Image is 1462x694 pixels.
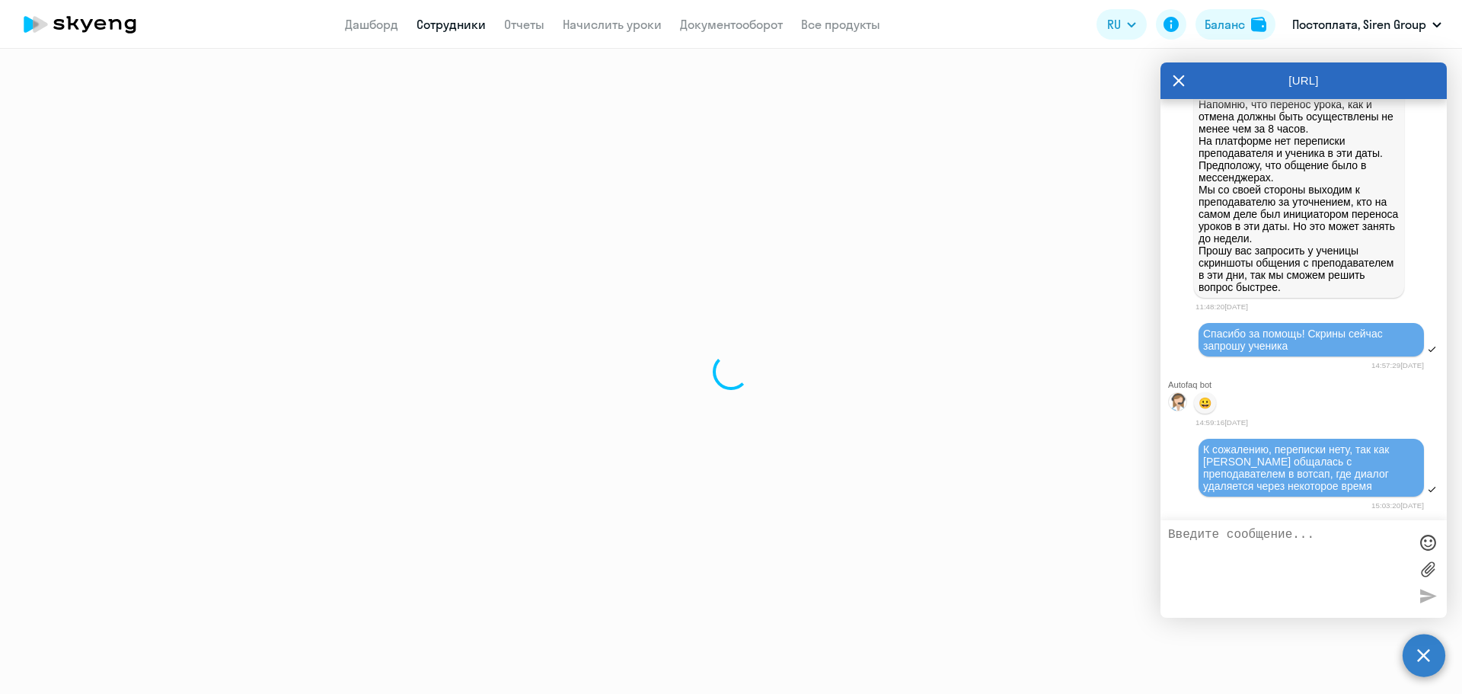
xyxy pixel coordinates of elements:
[1203,443,1392,492] span: К сожалению, переписки нету, так как [PERSON_NAME] общалась с преподавателем в вотсап, где диалог...
[1371,501,1424,510] time: 15:03:20[DATE]
[345,17,398,32] a: Дашборд
[801,17,880,32] a: Все продукты
[1285,6,1449,43] button: Постоплата, Siren Group
[1195,302,1248,311] time: 11:48:20[DATE]
[563,17,662,32] a: Начислить уроки
[1168,380,1447,389] div: Autofaq bot
[1195,418,1248,427] time: 14:59:16[DATE]
[1371,361,1424,369] time: 14:57:29[DATE]
[1195,9,1275,40] button: Балансbalance
[504,17,544,32] a: Отчеты
[417,17,486,32] a: Сотрудники
[1205,15,1245,34] div: Баланс
[1292,15,1426,34] p: Постоплата, Siren Group
[1199,397,1211,409] p: 😀
[680,17,783,32] a: Документооборот
[1203,328,1386,352] span: Спасибо за помощь! Скрины сейчас запрошу ученика
[1199,50,1400,293] p: [PERSON_NAME], оба прогула 24 и [DATE] отмечены как перенос урока менее чем за 8 часов по инициат...
[1169,393,1188,415] img: bot avatar
[1096,9,1147,40] button: RU
[1107,15,1121,34] span: RU
[1416,558,1439,580] label: Лимит 10 файлов
[1251,17,1266,32] img: balance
